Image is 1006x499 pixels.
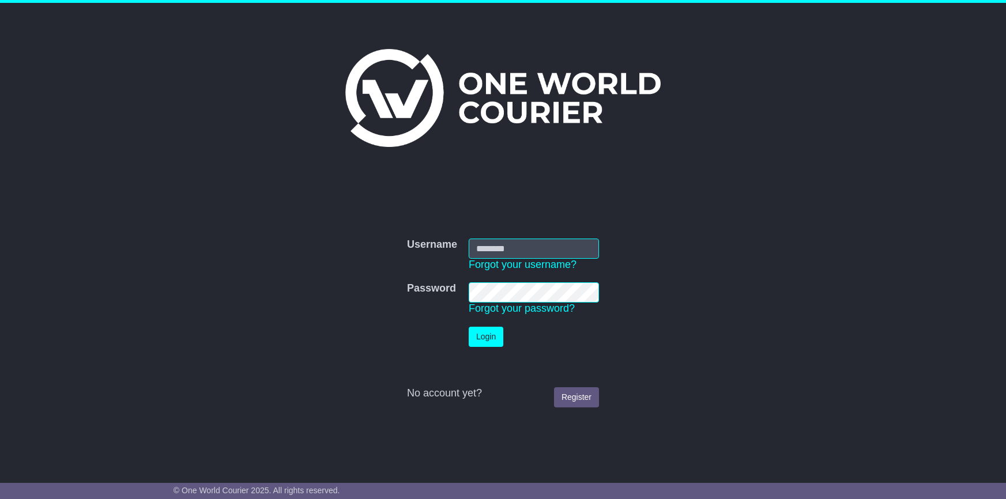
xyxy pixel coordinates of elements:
[407,239,457,251] label: Username
[174,486,340,495] span: © One World Courier 2025. All rights reserved.
[407,282,456,295] label: Password
[554,387,599,407] a: Register
[469,303,575,314] a: Forgot your password?
[345,49,660,147] img: One World
[469,327,503,347] button: Login
[407,387,599,400] div: No account yet?
[469,259,577,270] a: Forgot your username?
